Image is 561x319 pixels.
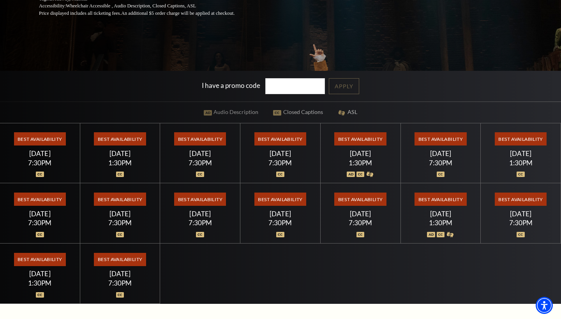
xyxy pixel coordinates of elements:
div: Accessibility Menu [536,297,553,314]
span: Best Availability [94,132,146,145]
div: [DATE] [169,210,231,218]
div: 7:30PM [169,159,231,166]
span: Best Availability [415,193,466,206]
span: Best Availability [94,253,146,266]
span: Wheelchair Accessible , Audio Description, Closed Captions, ASL [66,3,196,9]
label: I have a promo code [202,81,260,89]
div: [DATE] [490,210,551,218]
div: [DATE] [250,149,311,158]
span: Best Availability [14,253,66,266]
div: 7:30PM [89,280,150,286]
div: 1:30PM [490,159,551,166]
div: [DATE] [89,149,150,158]
div: [DATE] [250,210,311,218]
div: 7:30PM [410,159,471,166]
span: Best Availability [334,193,386,206]
div: 7:30PM [490,219,551,226]
div: 7:30PM [250,219,311,226]
span: Best Availability [495,193,547,206]
span: An additional $5 order charge will be applied at checkout. [121,11,235,16]
span: Best Availability [495,132,547,145]
div: [DATE] [410,210,471,218]
span: Best Availability [174,132,226,145]
div: 7:30PM [89,219,150,226]
div: [DATE] [89,270,150,278]
span: Best Availability [94,193,146,206]
div: [DATE] [9,210,71,218]
span: Best Availability [254,132,306,145]
div: 1:30PM [89,159,150,166]
div: [DATE] [9,149,71,158]
span: Best Availability [174,193,226,206]
div: [DATE] [169,149,231,158]
div: 7:30PM [169,219,231,226]
div: [DATE] [89,210,150,218]
p: Price displayed includes all ticketing fees. [39,10,253,17]
div: 1:30PM [410,219,471,226]
div: 7:30PM [330,219,391,226]
span: Best Availability [254,193,306,206]
div: 1:30PM [9,280,71,286]
div: [DATE] [410,149,471,158]
p: Accessibility: [39,2,253,10]
div: [DATE] [330,210,391,218]
div: [DATE] [490,149,551,158]
div: [DATE] [330,149,391,158]
span: Best Availability [334,132,386,145]
span: Best Availability [14,132,66,145]
div: 7:30PM [250,159,311,166]
span: Best Availability [14,193,66,206]
div: 1:30PM [330,159,391,166]
div: 7:30PM [9,159,71,166]
div: 7:30PM [9,219,71,226]
span: Best Availability [415,132,466,145]
div: [DATE] [9,270,71,278]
